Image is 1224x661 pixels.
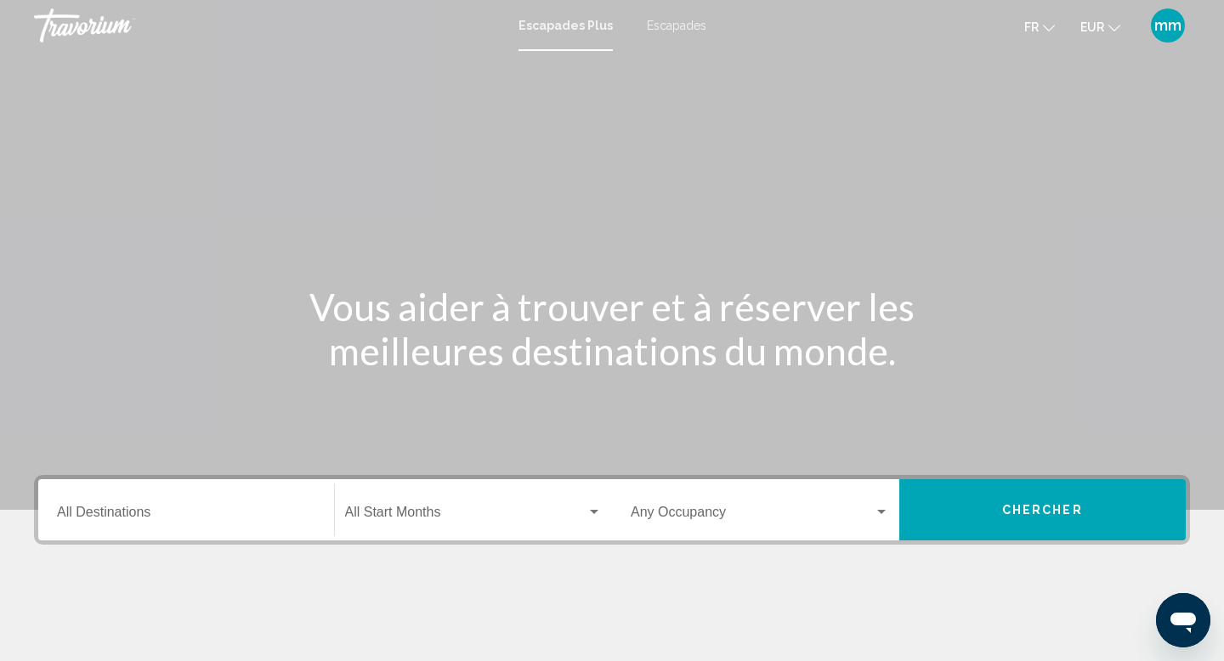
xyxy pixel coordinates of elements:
iframe: Bouton de lancement de la fenêtre de messagerie [1156,593,1210,647]
button: Menu utilisateur [1146,8,1190,43]
a: Escapades Plus [518,19,613,32]
button: Changer de devise [1080,14,1120,39]
div: Widget de recherche [38,479,1186,540]
font: mm [1154,16,1181,34]
button: Chercher [899,479,1187,540]
a: Escapades [647,19,706,32]
h1: Vous aider à trouver et à réserver les meilleures destinations du monde. [293,285,931,373]
font: fr [1024,20,1039,34]
span: Chercher [1002,504,1083,517]
button: Changer de langue [1024,14,1055,39]
a: Travorium [34,8,501,42]
font: EUR [1080,20,1104,34]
